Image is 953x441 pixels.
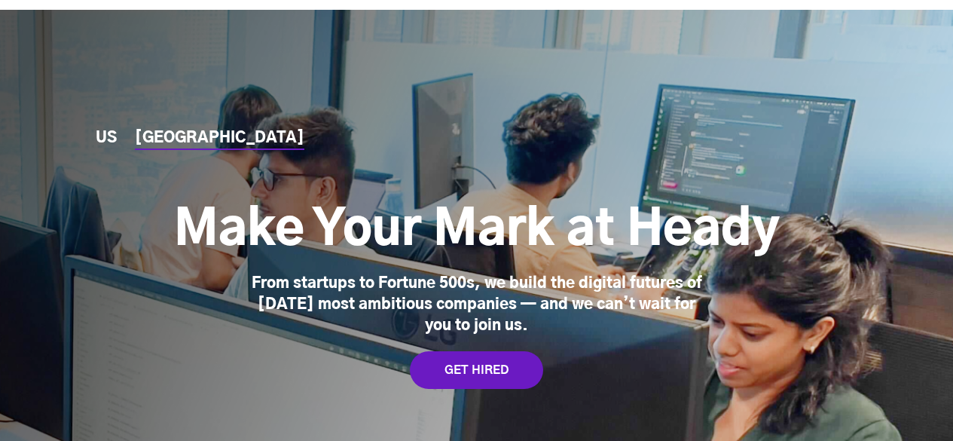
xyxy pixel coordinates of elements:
[410,351,543,389] a: GET HIRED
[96,130,117,146] a: US
[135,130,304,146] a: [GEOGRAPHIC_DATA]
[174,201,780,261] h1: Make Your Mark at Heady
[243,273,710,336] div: From startups to Fortune 500s, we build the digital futures of [DATE] most ambitious companies — ...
